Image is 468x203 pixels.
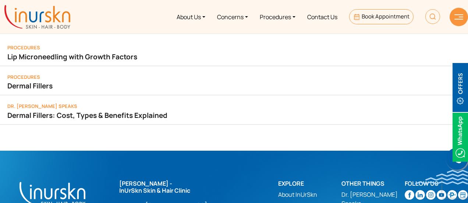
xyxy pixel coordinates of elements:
span: Book Appointment [362,13,409,20]
a: About Us [171,3,211,31]
span: Procedures [7,44,40,51]
img: instagram [426,190,436,200]
h2: Other Things [341,180,405,187]
img: inurskn-logo [4,5,70,29]
h2: Explore [278,180,341,187]
a: Concerns [211,3,254,31]
img: HeaderSearch [425,9,440,24]
h2: [PERSON_NAME] - InUrSkn Skin & Hair Clinic [119,180,240,194]
a: Dermal Fillers: Cost, Types & Benefits Explained [7,110,461,120]
a: Whatsappicon [453,132,468,140]
h2: Follow Us [405,180,468,187]
span: Dr. [PERSON_NAME] Speaks [7,103,77,109]
img: hamLine.svg [454,14,463,20]
img: offerBt [453,63,468,112]
a: Procedures [254,3,301,31]
img: linkedin [415,190,425,200]
img: Whatsappicon [453,113,468,162]
a: Dermal Fillers [7,81,461,91]
a: Lip Microneedling with Growth Factors [7,52,461,62]
span: Procedures [7,74,40,80]
a: Contact Us [301,3,343,31]
img: bluewave [415,170,468,185]
a: Book Appointment [349,9,414,24]
img: facebook [405,190,414,200]
a: About InUrSkn [278,190,341,199]
img: youtube [437,190,446,200]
